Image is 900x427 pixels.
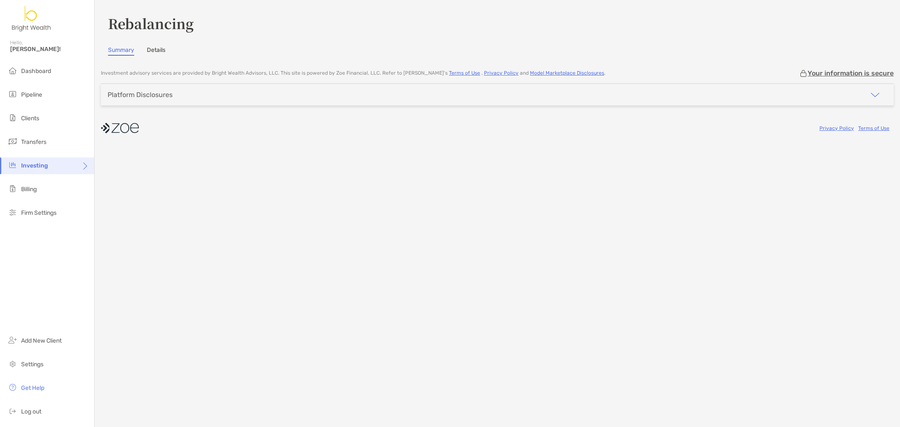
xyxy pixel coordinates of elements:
span: [PERSON_NAME]! [10,46,89,53]
span: Transfers [21,138,46,146]
span: Get Help [21,384,44,392]
span: Log out [21,408,41,415]
span: Dashboard [21,68,51,75]
img: clients icon [8,113,18,123]
img: billing icon [8,184,18,194]
img: get-help icon [8,382,18,392]
a: Model Marketplace Disclosures [530,70,604,76]
p: Your information is secure [808,69,894,77]
a: Summary [108,46,134,56]
p: Investment advisory services are provided by Bright Wealth Advisors, LLC . This site is powered b... [101,70,605,76]
img: firm-settings icon [8,207,18,217]
h3: Rebalancing [108,14,886,33]
img: settings icon [8,359,18,369]
a: Privacy Policy [819,125,854,131]
span: Clients [21,115,39,122]
span: Settings [21,361,43,368]
span: Add New Client [21,337,62,344]
a: Terms of Use [858,125,889,131]
img: icon arrow [870,90,880,100]
a: Privacy Policy [484,70,519,76]
img: company logo [101,119,139,138]
img: logout icon [8,406,18,416]
span: Investing [21,162,48,169]
span: Firm Settings [21,209,57,216]
img: transfers icon [8,136,18,146]
span: Billing [21,186,37,193]
span: Pipeline [21,91,42,98]
div: Platform Disclosures [108,91,173,99]
img: pipeline icon [8,89,18,99]
a: Details [147,46,165,56]
a: Terms of Use [449,70,480,76]
img: add_new_client icon [8,335,18,345]
img: dashboard icon [8,65,18,76]
img: Zoe Logo [10,3,53,34]
img: investing icon [8,160,18,170]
